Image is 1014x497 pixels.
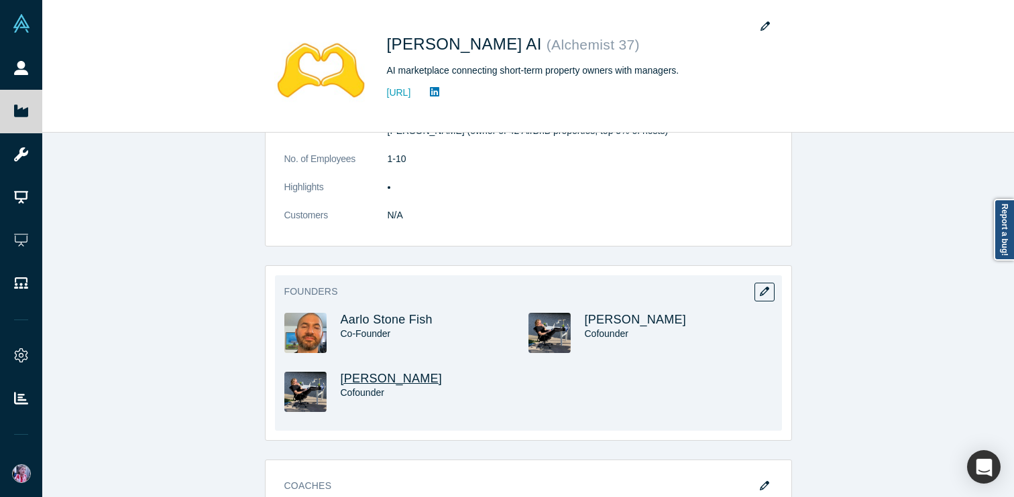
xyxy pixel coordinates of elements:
[274,19,368,113] img: Besty AI's Logo
[387,64,763,78] div: AI marketplace connecting short-term property owners with managers.
[12,14,31,33] img: Alchemist Vault Logo
[341,328,391,339] span: Co-Founder
[528,313,571,353] img: Sam Dundas's Profile Image
[585,328,628,339] span: Cofounder
[387,86,411,100] a: [URL]
[284,180,388,208] dt: Highlights
[284,313,327,353] img: Aarlo Stone Fish's Profile Image
[387,35,547,53] span: [PERSON_NAME] AI
[388,208,773,222] dd: N/A
[994,199,1014,261] a: Report a bug!
[284,152,388,180] dt: No. of Employees
[341,372,443,385] a: [PERSON_NAME]
[341,387,384,398] span: Cofounder
[12,464,31,483] img: Alex Miguel's Account
[341,313,433,326] a: Aarlo Stone Fish
[547,37,640,52] small: ( Alchemist 37 )
[284,479,754,493] h3: Coaches
[585,313,687,326] a: [PERSON_NAME]
[284,208,388,236] dt: Customers
[284,285,754,299] h3: Founders
[284,372,327,412] img: Sam Dundas's Profile Image
[388,152,773,166] dd: 1-10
